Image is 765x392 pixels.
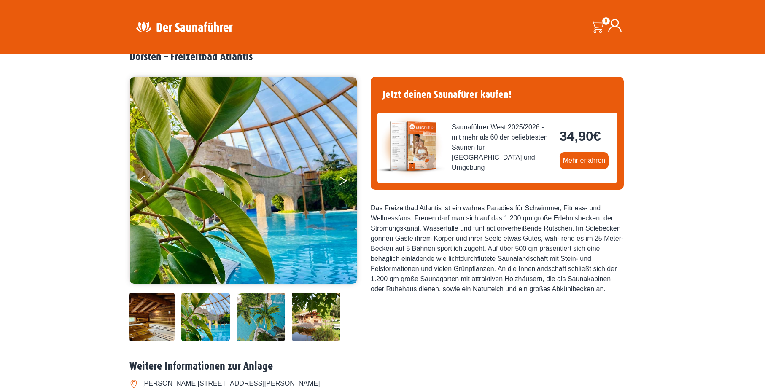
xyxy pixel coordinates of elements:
[560,129,601,144] bdi: 34,90
[377,83,617,106] h4: Jetzt deinen Saunafürer kaufen!
[377,113,445,180] img: der-saunafuehrer-2025-west.jpg
[129,377,636,390] li: [PERSON_NAME][STREET_ADDRESS][PERSON_NAME]
[138,172,159,193] button: Previous
[593,129,601,144] span: €
[129,51,636,64] h2: Dorsten – Freizeitbad Atlantis
[602,17,610,25] span: 0
[452,122,553,173] span: Saunaführer West 2025/2026 - mit mehr als 60 der beliebtesten Saunen für [GEOGRAPHIC_DATA] und Um...
[560,152,609,169] a: Mehr erfahren
[339,172,360,193] button: Next
[129,360,636,373] h2: Weitere Informationen zur Anlage
[371,203,624,294] div: Das Freizeitbad Atlantis ist ein wahres Paradies für Schwimmer, Fitness- und Wellnessfans. Freuen...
